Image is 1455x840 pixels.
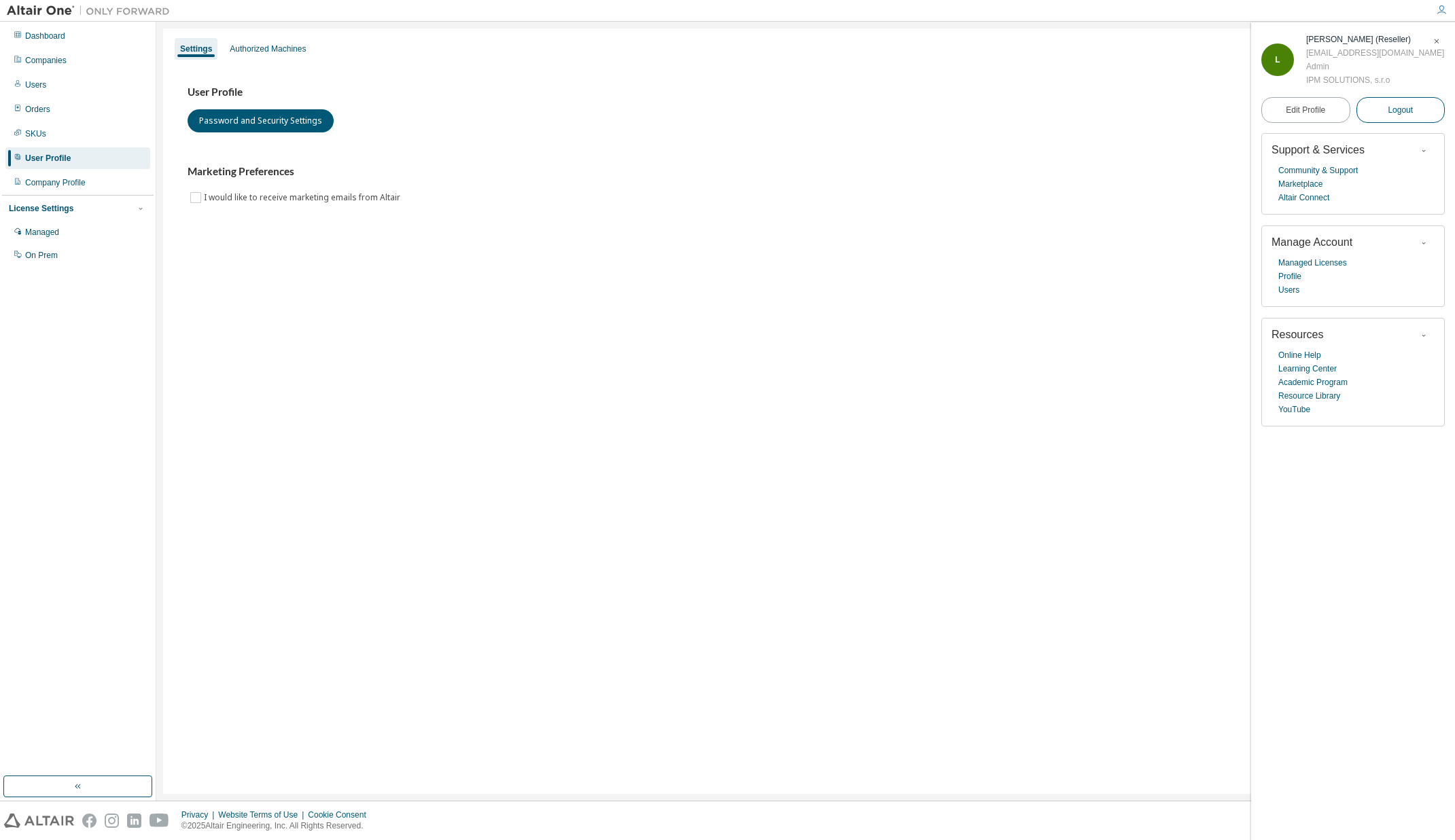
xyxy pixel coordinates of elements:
[7,4,177,18] img: Altair One
[181,809,218,820] div: Privacy
[1278,177,1322,191] a: Marketplace
[308,809,374,820] div: Cookie Consent
[1278,191,1329,204] a: Altair Connect
[9,203,73,214] div: License Settings
[1278,389,1340,403] a: Resource Library
[25,227,59,238] div: Managed
[1278,270,1301,283] a: Profile
[4,814,74,828] img: altair_logo.svg
[230,43,306,54] div: Authorized Machines
[25,55,67,66] div: Companies
[1306,33,1444,46] div: Lukas Seyfrid (Reseller)
[188,109,334,132] button: Password and Security Settings
[1278,348,1321,362] a: Online Help
[1278,403,1310,416] a: YouTube
[188,165,1424,179] h3: Marketing Preferences
[1278,376,1348,389] a: Academic Program
[1272,144,1365,156] span: Support & Services
[25,153,71,164] div: User Profile
[204,189,403,206] label: I would like to receive marketing emails from Altair
[1306,73,1444,87] div: IPM SOLUTIONS, s.r.o
[1356,97,1445,123] button: Logout
[127,814,141,828] img: linkedin.svg
[1306,60,1444,73] div: Admin
[1278,362,1337,376] a: Learning Center
[25,104,50,115] div: Orders
[25,177,86,188] div: Company Profile
[1278,164,1358,177] a: Community & Support
[25,31,65,41] div: Dashboard
[1306,46,1444,60] div: [EMAIL_ADDRESS][DOMAIN_NAME]
[25,128,46,139] div: SKUs
[181,820,374,832] p: © 2025 Altair Engineering, Inc. All Rights Reserved.
[218,809,308,820] div: Website Terms of Use
[1278,256,1347,270] a: Managed Licenses
[25,79,46,90] div: Users
[82,814,97,828] img: facebook.svg
[150,814,169,828] img: youtube.svg
[1286,105,1325,115] span: Edit Profile
[180,43,212,54] div: Settings
[1272,329,1323,340] span: Resources
[1272,236,1352,248] span: Manage Account
[105,814,119,828] img: instagram.svg
[1275,55,1280,65] span: L
[1261,97,1350,123] a: Edit Profile
[188,86,1424,99] h3: User Profile
[1388,103,1413,117] span: Logout
[25,250,58,261] div: On Prem
[1278,283,1299,297] a: Users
